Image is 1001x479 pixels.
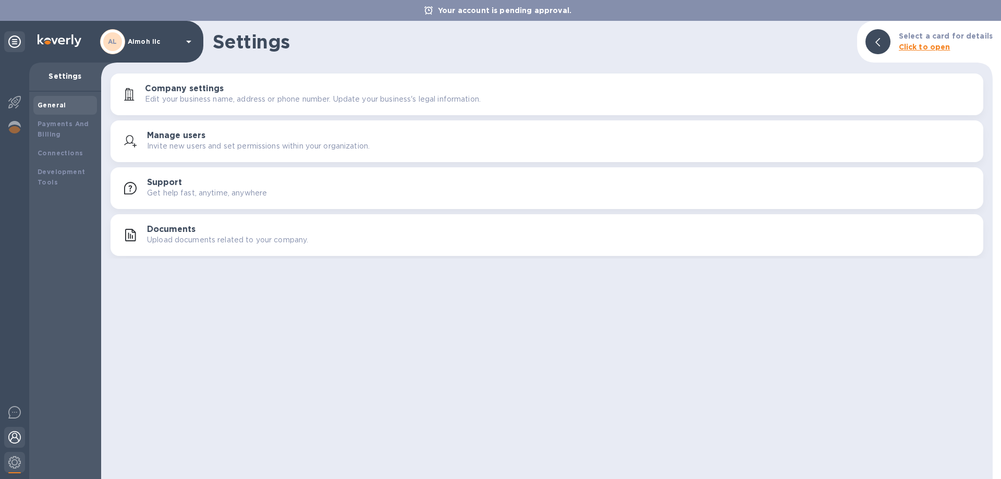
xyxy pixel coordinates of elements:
b: Development Tools [38,168,85,186]
p: Upload documents related to your company. [147,235,308,245]
p: Invite new users and set permissions within your organization. [147,141,370,152]
p: Your account is pending approval. [433,5,577,16]
p: Get help fast, anytime, anywhere [147,188,267,199]
h3: Support [147,178,182,188]
h3: Company settings [145,84,224,94]
button: SupportGet help fast, anytime, anywhere [111,167,983,209]
b: Payments And Billing [38,120,89,138]
h1: Settings [213,31,849,53]
h3: Manage users [147,131,205,141]
button: Manage usersInvite new users and set permissions within your organization. [111,120,983,162]
b: General [38,101,66,109]
img: Logo [38,34,81,47]
button: DocumentsUpload documents related to your company. [111,214,983,256]
b: Select a card for details [899,32,993,40]
div: Pin categories [4,31,25,52]
h3: Documents [147,225,196,235]
b: Click to open [899,43,950,51]
button: Company settingsEdit your business name, address or phone number. Update your business's legal in... [111,73,983,115]
p: Settings [38,71,93,81]
p: Edit your business name, address or phone number. Update your business's legal information. [145,94,481,105]
p: Aimoh llc [128,38,180,45]
b: AL [108,38,117,45]
b: Connections [38,149,83,157]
